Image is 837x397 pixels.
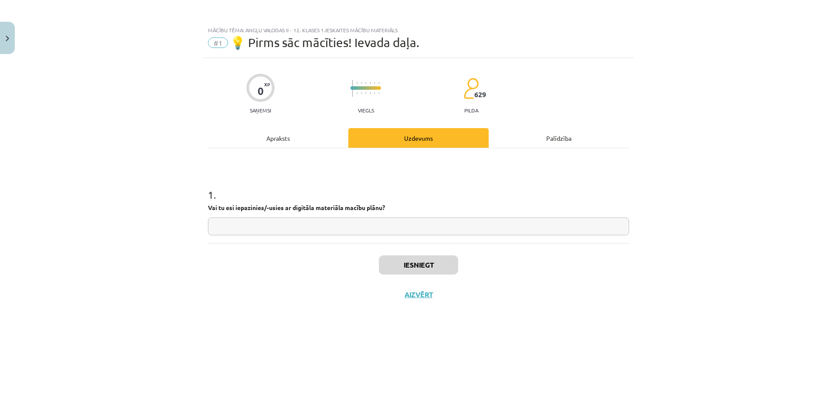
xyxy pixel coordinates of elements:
[370,82,371,84] img: icon-short-line-57e1e144782c952c97e751825c79c345078a6d821885a25fce030b3d8c18986b.svg
[374,92,375,94] img: icon-short-line-57e1e144782c952c97e751825c79c345078a6d821885a25fce030b3d8c18986b.svg
[489,128,629,148] div: Palīdzība
[208,204,385,211] strong: Vai tu esi iepazinies/-usies ar digitāla materiāla macību plānu?
[258,85,264,97] div: 0
[361,92,362,94] img: icon-short-line-57e1e144782c952c97e751825c79c345078a6d821885a25fce030b3d8c18986b.svg
[464,107,478,113] p: pilda
[402,290,435,299] button: Aizvērt
[264,82,270,87] span: XP
[370,92,371,94] img: icon-short-line-57e1e144782c952c97e751825c79c345078a6d821885a25fce030b3d8c18986b.svg
[463,78,479,99] img: students-c634bb4e5e11cddfef0936a35e636f08e4e9abd3cc4e673bd6f9a4125e45ecb1.svg
[230,35,419,50] span: 💡 Pirms sāc mācīties! Ievada daļa.
[374,82,375,84] img: icon-short-line-57e1e144782c952c97e751825c79c345078a6d821885a25fce030b3d8c18986b.svg
[208,27,629,33] div: Mācību tēma: Angļu valodas ii - 12. klases 1.ieskaites mācību materiāls
[6,36,9,41] img: icon-close-lesson-0947bae3869378f0d4975bcd49f059093ad1ed9edebbc8119c70593378902aed.svg
[365,92,366,94] img: icon-short-line-57e1e144782c952c97e751825c79c345078a6d821885a25fce030b3d8c18986b.svg
[208,173,629,200] h1: 1 .
[352,80,353,97] img: icon-long-line-d9ea69661e0d244f92f715978eff75569469978d946b2353a9bb055b3ed8787d.svg
[348,128,489,148] div: Uzdevums
[246,107,275,113] p: Saņemsi
[378,92,379,94] img: icon-short-line-57e1e144782c952c97e751825c79c345078a6d821885a25fce030b3d8c18986b.svg
[208,128,348,148] div: Apraksts
[358,107,374,113] p: Viegls
[474,91,486,98] span: 629
[208,37,228,48] span: #1
[361,82,362,84] img: icon-short-line-57e1e144782c952c97e751825c79c345078a6d821885a25fce030b3d8c18986b.svg
[379,255,458,275] button: Iesniegt
[365,82,366,84] img: icon-short-line-57e1e144782c952c97e751825c79c345078a6d821885a25fce030b3d8c18986b.svg
[378,82,379,84] img: icon-short-line-57e1e144782c952c97e751825c79c345078a6d821885a25fce030b3d8c18986b.svg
